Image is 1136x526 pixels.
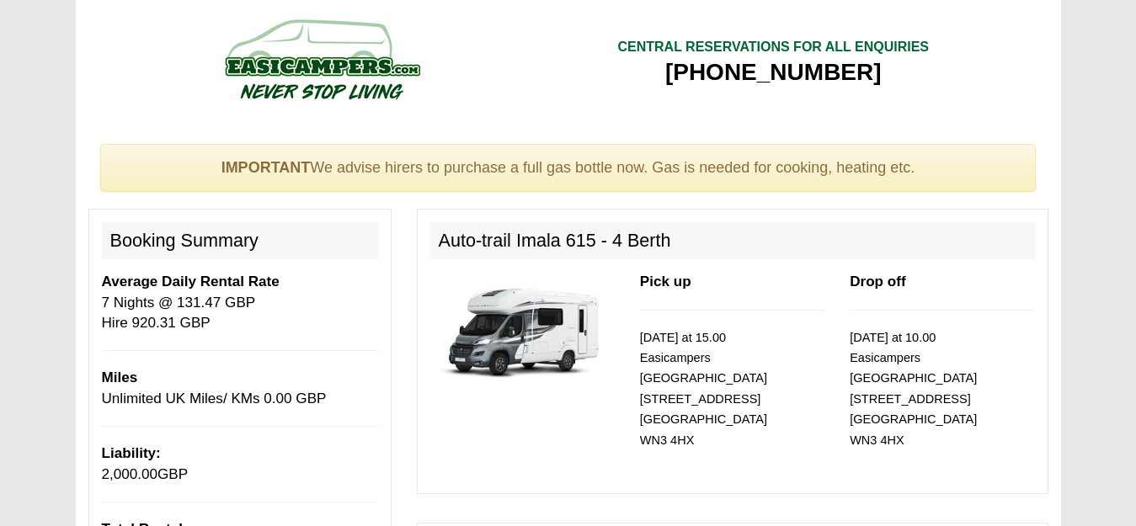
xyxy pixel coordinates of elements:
[102,369,138,385] b: Miles
[102,222,378,259] h2: Booking Summary
[430,272,615,391] img: 344.jpg
[640,274,691,290] b: Pick up
[162,13,482,105] img: campers-checkout-logo.png
[617,57,929,88] div: [PHONE_NUMBER]
[850,331,977,447] small: [DATE] at 10.00 Easicampers [GEOGRAPHIC_DATA] [STREET_ADDRESS] [GEOGRAPHIC_DATA] WN3 4HX
[102,466,158,482] span: 2,000.00
[221,159,311,176] strong: IMPORTANT
[102,444,378,485] p: GBP
[102,272,378,333] p: 7 Nights @ 131.47 GBP Hire 920.31 GBP
[102,445,161,461] b: Liability:
[100,144,1037,193] div: We advise hirers to purchase a full gas bottle now. Gas is needed for cooking, heating etc.
[640,331,767,447] small: [DATE] at 15.00 Easicampers [GEOGRAPHIC_DATA] [STREET_ADDRESS] [GEOGRAPHIC_DATA] WN3 4HX
[430,222,1035,259] h2: Auto-trail Imala 615 - 4 Berth
[102,368,378,409] p: Unlimited UK Miles/ KMs 0.00 GBP
[102,274,280,290] b: Average Daily Rental Rate
[617,38,929,57] div: CENTRAL RESERVATIONS FOR ALL ENQUIRIES
[850,274,905,290] b: Drop off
